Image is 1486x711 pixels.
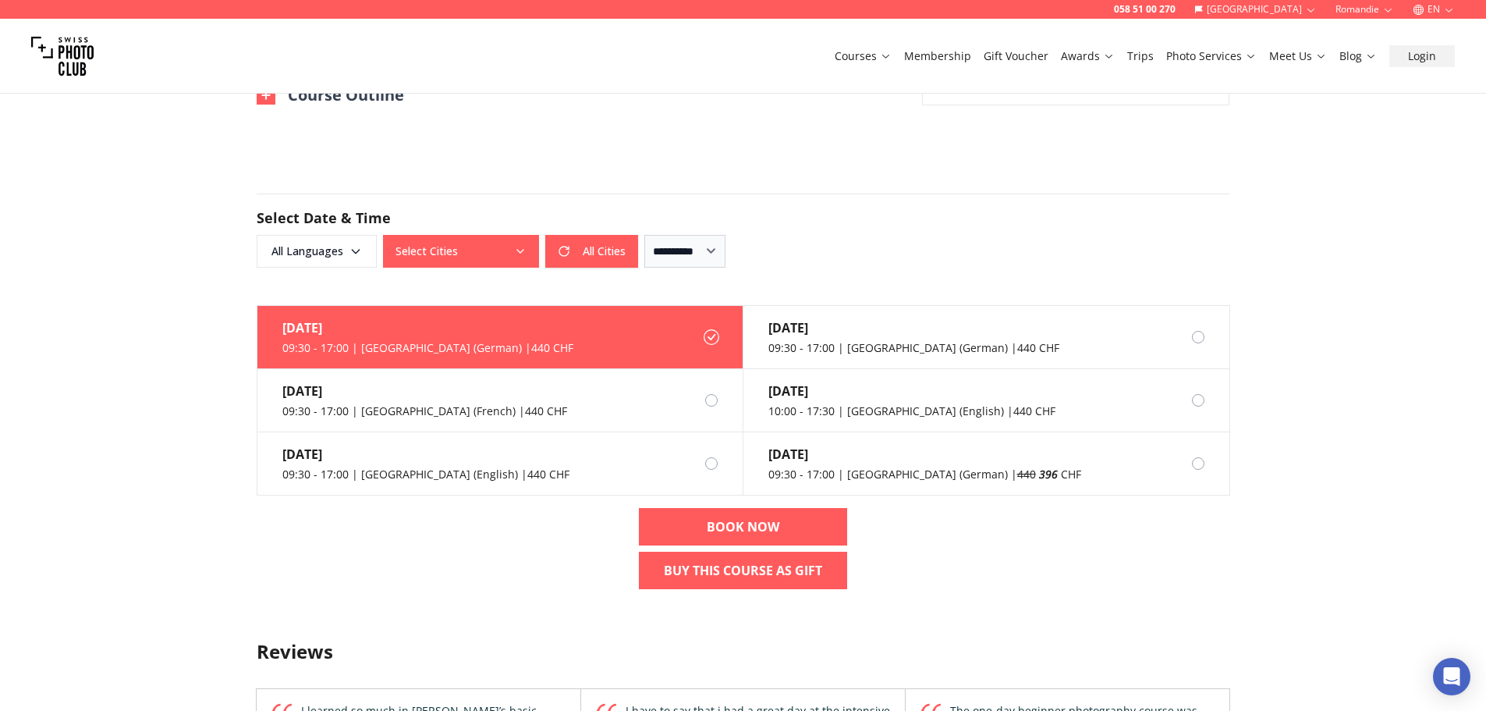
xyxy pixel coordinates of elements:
[898,45,977,67] button: Membership
[977,45,1055,67] button: Gift Voucher
[257,235,377,268] button: All Languages
[257,86,275,105] img: Outline Close
[282,403,567,419] div: 09:30 - 17:00 | [GEOGRAPHIC_DATA] (French) | 440 CHF
[1127,48,1154,64] a: Trips
[383,235,539,268] button: Select Cities
[768,382,1055,400] div: [DATE]
[904,48,971,64] a: Membership
[282,467,569,482] div: 09:30 - 17:00 | [GEOGRAPHIC_DATA] (English) | 440 CHF
[259,237,374,265] span: All Languages
[282,445,569,464] div: [DATE]
[1160,45,1263,67] button: Photo Services
[984,48,1048,64] a: Gift Voucher
[707,517,779,536] b: BOOK NOW
[835,48,892,64] a: Courses
[282,382,567,400] div: [DATE]
[257,84,404,106] button: Course Outline
[768,318,1059,337] div: [DATE]
[1339,48,1377,64] a: Blog
[768,340,1059,356] div: 09:30 - 17:00 | [GEOGRAPHIC_DATA] (German) | 440 CHF
[1055,45,1121,67] button: Awards
[664,561,822,580] b: Buy This Course As Gift
[1269,48,1327,64] a: Meet Us
[282,340,573,356] div: 09:30 - 17:00 | [GEOGRAPHIC_DATA] (German) | 440 CHF
[257,639,1230,664] h3: Reviews
[1333,45,1383,67] button: Blog
[1433,658,1470,695] div: Open Intercom Messenger
[639,508,847,546] a: BOOK NOW
[828,45,898,67] button: Courses
[31,25,94,87] img: Swiss photo club
[1389,45,1455,67] button: Login
[768,467,1081,482] div: 09:30 - 17:00 | [GEOGRAPHIC_DATA] (German) | CHF
[1114,3,1176,16] a: 058 51 00 270
[545,235,638,268] button: All Cities
[1017,467,1036,482] span: 440
[282,318,573,337] div: [DATE]
[1039,467,1058,482] em: 396
[768,445,1081,464] div: [DATE]
[1121,45,1160,67] button: Trips
[1061,48,1115,64] a: Awards
[768,403,1055,419] div: 10:00 - 17:30 | [GEOGRAPHIC_DATA] (English) | 440 CHF
[639,552,847,589] a: Buy This Course As Gift
[1166,48,1257,64] a: Photo Services
[1263,45,1333,67] button: Meet Us
[257,207,1230,229] h2: Select Date & Time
